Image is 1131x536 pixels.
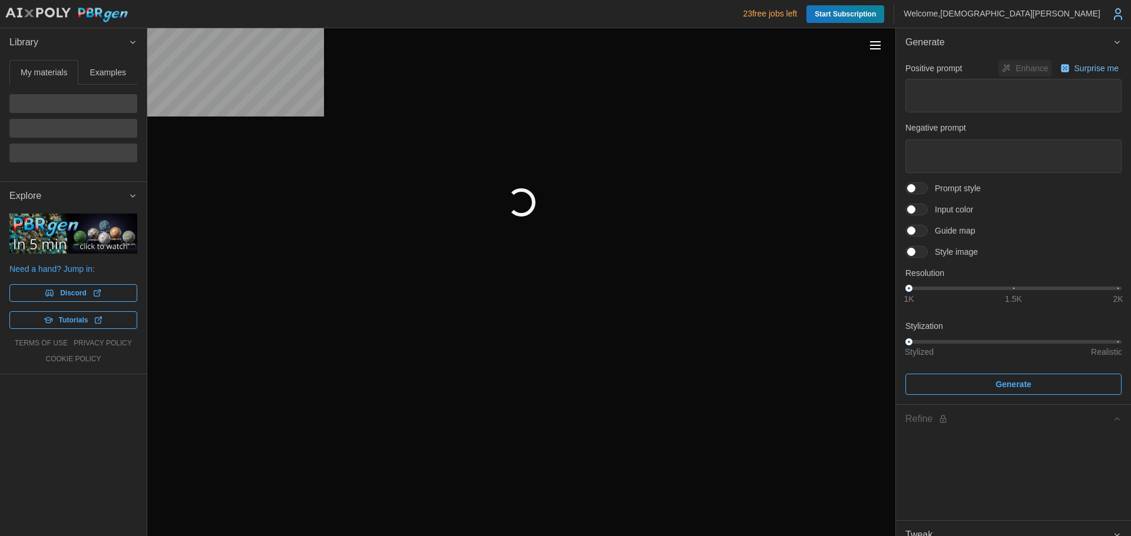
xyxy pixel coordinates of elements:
button: Generate [905,374,1122,395]
button: Generate [896,28,1131,57]
p: Resolution [905,267,1122,279]
div: Generate [896,57,1131,404]
span: Input color [928,204,973,215]
p: Need a hand? Jump in: [9,263,137,275]
a: Tutorials [9,311,137,329]
p: Enhance [1016,62,1050,74]
p: 23 free jobs left [743,8,797,19]
p: Surprise me [1074,62,1121,74]
a: privacy policy [74,338,132,348]
button: Enhance [998,60,1051,76]
p: Positive prompt [905,62,962,74]
span: Discord [60,285,87,301]
button: Surprise me [1057,60,1122,76]
span: Explore [9,182,128,211]
span: Generate [905,28,1113,57]
p: My materials [21,66,67,78]
span: Generate [996,374,1031,394]
span: Examples [90,68,126,76]
a: Start Subscription [806,5,884,23]
p: Negative prompt [905,122,1122,134]
img: PBRgen explained in 5 minutes [9,214,137,254]
div: Refine [905,412,1113,427]
span: Tutorials [59,312,88,328]
span: Prompt style [928,182,981,194]
span: Guide map [928,225,975,237]
span: Start Subscription [815,5,876,23]
span: Style image [928,246,978,258]
a: Discord [9,284,137,302]
a: cookie policy [45,354,101,364]
button: Refine [896,405,1131,434]
button: Toggle viewport controls [867,37,884,54]
a: terms of use [15,338,68,348]
img: AIxPoly PBRgen [5,7,128,23]
span: Library [9,28,128,57]
p: Welcome, [DEMOGRAPHIC_DATA][PERSON_NAME] [904,8,1100,19]
p: Stylization [905,320,1122,332]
